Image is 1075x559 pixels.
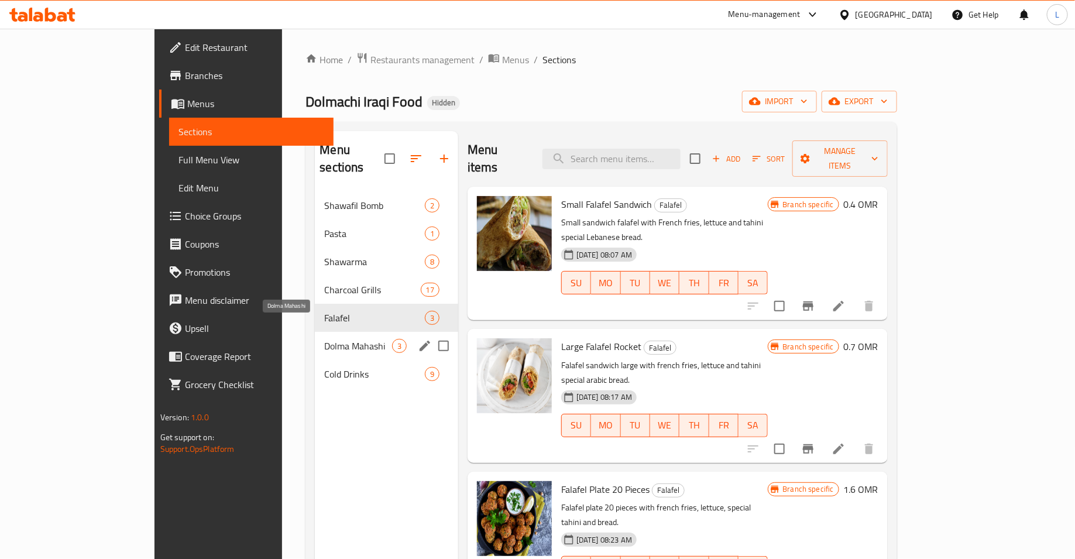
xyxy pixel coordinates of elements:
[159,33,334,61] a: Edit Restaurant
[644,341,676,355] span: Falafel
[561,358,768,387] p: Falafel sandwich large with french fries, lettuce and tahini special arabic bread.
[159,90,334,118] a: Menus
[709,271,739,294] button: FR
[169,174,334,202] a: Edit Menu
[477,196,552,271] img: Small Falafel Sandwich
[591,271,620,294] button: MO
[778,341,838,352] span: Branch specific
[185,293,325,307] span: Menu disclaimer
[315,187,458,393] nav: Menu sections
[468,141,529,176] h2: Menu items
[654,198,687,212] div: Falafel
[753,152,785,166] span: Sort
[844,196,878,212] h6: 0.4 OMR
[430,145,458,173] button: Add section
[832,299,846,313] a: Edit menu item
[714,417,734,434] span: FR
[792,140,887,177] button: Manage items
[370,53,475,67] span: Restaurants management
[356,52,475,67] a: Restaurants management
[743,417,763,434] span: SA
[566,417,586,434] span: SU
[421,284,439,296] span: 17
[305,88,423,115] span: Dolmachi Iraqi Food
[425,311,439,325] div: items
[159,258,334,286] a: Promotions
[315,332,458,360] div: Dolma Mahashi3edit
[855,435,883,463] button: delete
[561,500,768,530] p: Falafel plate 20 pieces with french fries, lettuce, special tahini and bread.
[684,275,704,291] span: TH
[402,145,430,173] span: Sort sections
[856,8,933,21] div: [GEOGRAPHIC_DATA]
[427,96,460,110] div: Hidden
[714,275,734,291] span: FR
[324,198,424,212] span: Shawafil Bomb
[324,311,424,325] span: Falafel
[626,275,645,291] span: TU
[745,150,792,168] span: Sort items
[185,209,325,223] span: Choice Groups
[739,414,768,437] button: SA
[679,271,709,294] button: TH
[572,392,637,403] span: [DATE] 08:17 AM
[844,481,878,498] h6: 1.6 OMR
[561,271,591,294] button: SU
[187,97,325,111] span: Menus
[159,314,334,342] a: Upsell
[729,8,801,22] div: Menu-management
[832,442,846,456] a: Edit menu item
[652,483,684,497] span: Falafel
[855,292,883,320] button: delete
[425,228,439,239] span: 1
[185,265,325,279] span: Promotions
[315,248,458,276] div: Shawarma8
[377,146,402,171] span: Select all sections
[178,125,325,139] span: Sections
[1055,8,1059,21] span: L
[561,196,652,213] span: Small Falafel Sandwich
[185,349,325,363] span: Coverage Report
[707,150,745,168] button: Add
[324,227,424,241] span: Pasta
[393,341,406,352] span: 3
[315,304,458,332] div: Falafel3
[650,414,679,437] button: WE
[707,150,745,168] span: Add item
[561,338,641,355] span: Large Falafel Rocket
[159,286,334,314] a: Menu disclaimer
[160,441,235,457] a: Support.OpsPlatform
[425,255,439,269] div: items
[315,360,458,388] div: Cold Drinks9
[348,53,352,67] li: /
[750,150,788,168] button: Sort
[427,98,460,108] span: Hidden
[315,191,458,220] div: Shawafil Bomb2
[710,152,742,166] span: Add
[421,283,439,297] div: items
[596,275,616,291] span: MO
[324,367,424,381] span: Cold Drinks
[425,367,439,381] div: items
[502,53,529,67] span: Menus
[742,91,817,112] button: import
[159,371,334,399] a: Grocery Checklist
[479,53,483,67] li: /
[169,146,334,174] a: Full Menu View
[425,198,439,212] div: items
[572,249,637,260] span: [DATE] 08:07 AM
[542,53,576,67] span: Sections
[425,313,439,324] span: 3
[324,283,420,297] span: Charcoal Grills
[159,342,334,371] a: Coverage Report
[561,215,768,245] p: Small sandwich falafel with French fries, lettuce and tahini special Lebanese bread.
[178,153,325,167] span: Full Menu View
[794,435,822,463] button: Branch-specific-item
[185,378,325,392] span: Grocery Checklist
[561,414,591,437] button: SU
[169,118,334,146] a: Sections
